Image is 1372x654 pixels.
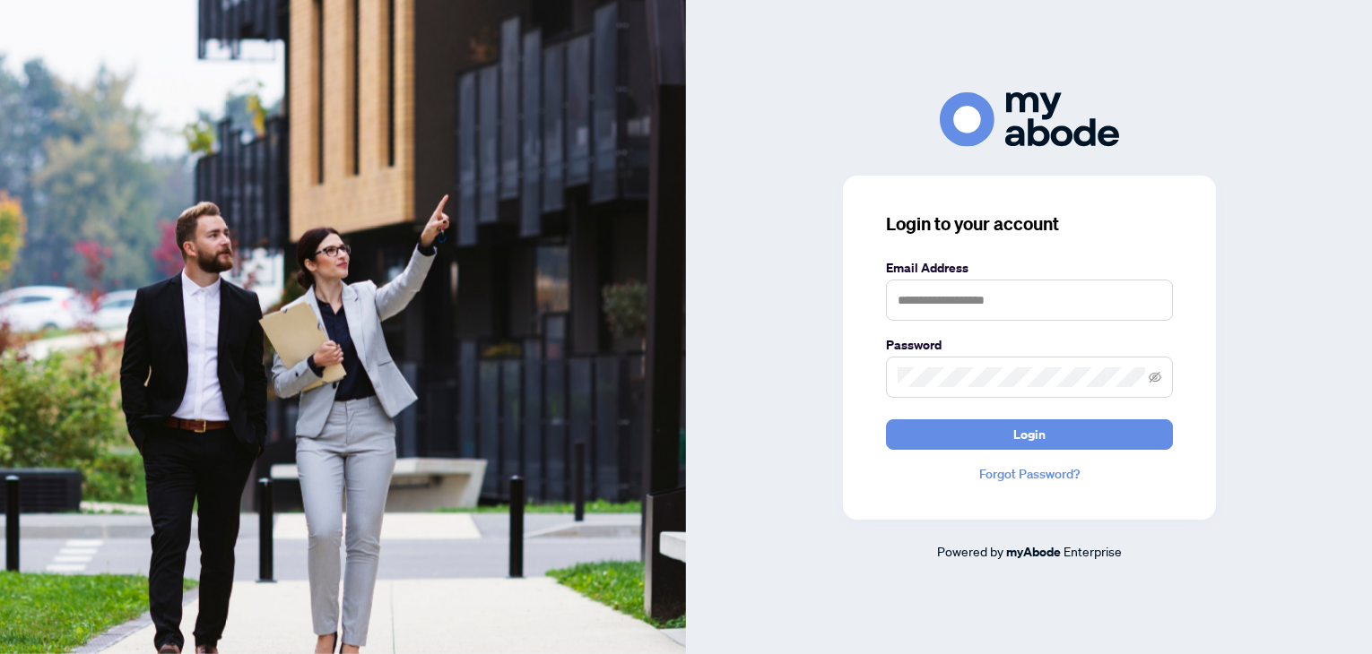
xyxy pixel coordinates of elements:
span: Enterprise [1064,543,1122,559]
label: Password [886,335,1173,355]
a: myAbode [1006,542,1061,562]
img: ma-logo [940,92,1119,147]
label: Email Address [886,258,1173,278]
span: eye-invisible [1149,371,1161,383]
a: Forgot Password? [886,464,1173,484]
span: Powered by [937,543,1003,559]
button: Login [886,419,1173,450]
span: Login [1013,420,1046,449]
h3: Login to your account [886,211,1173,237]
